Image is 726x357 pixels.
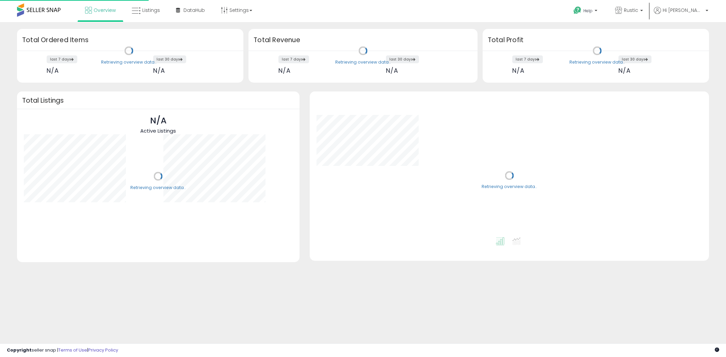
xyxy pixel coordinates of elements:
[569,59,625,65] div: Retrieving overview data..
[583,8,593,14] span: Help
[142,7,160,14] span: Listings
[663,7,704,14] span: Hi [PERSON_NAME]
[183,7,205,14] span: DataHub
[624,7,638,14] span: Rustic
[101,59,157,65] div: Retrieving overview data..
[94,7,116,14] span: Overview
[335,59,391,65] div: Retrieving overview data..
[568,1,604,22] a: Help
[130,185,186,191] div: Retrieving overview data..
[482,184,537,190] div: Retrieving overview data..
[573,6,582,15] i: Get Help
[654,7,708,22] a: Hi [PERSON_NAME]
